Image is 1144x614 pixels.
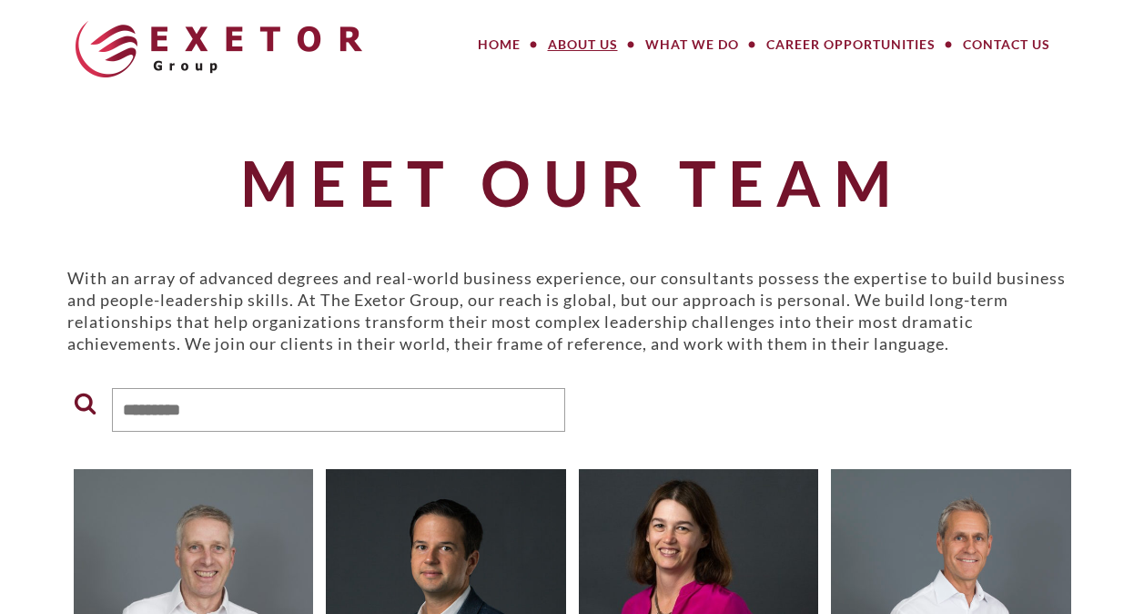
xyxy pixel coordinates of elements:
[534,26,632,63] a: About Us
[632,26,753,63] a: What We Do
[949,26,1064,63] a: Contact Us
[76,21,362,77] img: The Exetor Group
[753,26,949,63] a: Career Opportunities
[67,267,1078,354] p: With an array of advanced degrees and real-world business experience, our consultants possess the...
[67,148,1078,217] h1: Meet Our Team
[464,26,534,63] a: Home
